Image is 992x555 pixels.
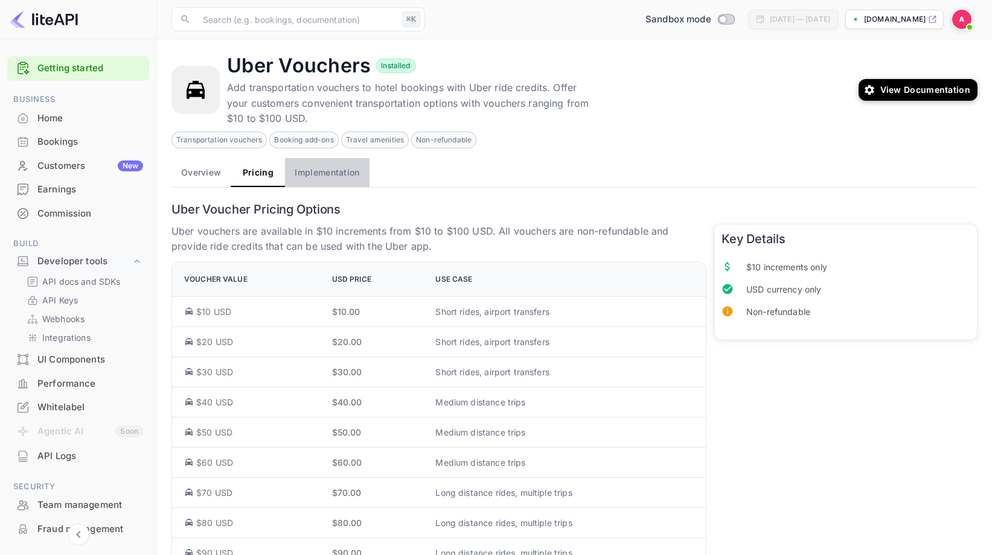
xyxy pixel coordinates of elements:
p: $ 10 .00 [332,305,417,318]
div: Team management [37,498,143,512]
p: $10 USD [196,305,231,318]
p: Medium distance trips [435,396,694,408]
div: New [118,160,143,171]
a: API docs and SDKs [27,275,139,288]
div: [DATE] — [DATE] [770,14,830,25]
p: Medium distance trips [435,456,694,469]
p: Long distance rides, multiple trips [435,486,694,499]
p: [DOMAIN_NAME] [864,14,926,25]
span: USD currency only [746,283,970,296]
div: Webhooks [22,310,144,328]
div: ⌘K [402,11,420,27]
a: Earnings [7,178,149,200]
p: $ 30 .00 [332,366,417,378]
div: Bookings [37,135,143,149]
p: $ 50 .00 [332,426,417,439]
p: Webhooks [42,312,85,325]
p: Add transportation vouchers to hotel bookings with Uber ride credits. Offer your customers conven... [227,80,589,127]
a: UI Components [7,348,149,370]
p: Short rides, airport transfers [435,335,694,348]
div: Developer tools [37,255,131,268]
p: $40 USD [196,396,233,408]
div: Home [37,112,143,125]
div: Performance [37,377,143,391]
div: Whitelabel [37,401,143,414]
p: Integrations [42,331,91,344]
p: Long distance rides, multiple trips [435,516,694,529]
h6: Key Details [722,232,970,246]
th: USD Price [322,262,426,297]
div: Customers [37,159,143,173]
div: Integrations [22,329,144,346]
p: $ 20 .00 [332,335,417,348]
button: Pricing [231,158,285,187]
div: UI Components [37,353,143,367]
p: $ 70 .00 [332,486,417,499]
p: $ 80 .00 [332,516,417,529]
a: Webhooks [27,312,139,325]
button: View Documentation [859,79,978,101]
p: Short rides, airport transfers [435,305,694,318]
a: Getting started [37,62,143,75]
div: CustomersNew [7,154,149,178]
a: Bookings [7,130,149,153]
div: Switch to Production mode [641,13,739,27]
div: API Keys [22,291,144,309]
img: Adyl Itto [952,10,971,29]
div: Getting started [7,56,149,81]
a: Performance [7,372,149,395]
span: Security [7,480,149,493]
a: Commission [7,202,149,224]
p: $30 USD [196,366,233,378]
p: Uber vouchers are available in $10 increments from $10 to $100 USD. All vouchers are non-refundab... [171,224,706,255]
p: API docs and SDKs [42,275,121,288]
p: Short rides, airport transfers [435,366,694,378]
button: Collapse navigation [68,524,89,545]
h4: Uber Vouchers [227,54,371,78]
div: Fraud management [37,522,143,536]
a: API Keys [27,294,139,306]
div: Earnings [37,183,143,197]
p: $ 60 .00 [332,456,417,469]
div: Earnings [7,178,149,201]
span: Installed [376,60,415,71]
div: Developer tools [7,251,149,272]
div: API Logs [7,445,149,468]
a: Integrations [27,331,139,344]
div: Commission [37,207,143,221]
span: Booking add-ons [270,135,338,145]
button: Implementation [285,158,369,187]
div: UI Components [7,348,149,372]
span: Travel amenities [342,135,408,145]
th: Voucher Value [172,262,322,297]
a: Whitelabel [7,396,149,418]
span: Business [7,93,149,106]
p: $20 USD [196,335,233,348]
a: API Logs [7,445,149,467]
span: Non-refundable [412,135,476,145]
div: Bookings [7,130,149,154]
p: $70 USD [196,486,232,499]
span: Transportation vouchers [172,135,266,145]
a: Fraud management [7,518,149,540]
div: Team management [7,493,149,517]
a: CustomersNew [7,154,149,177]
button: Overview [171,158,231,187]
a: Team management [7,493,149,516]
span: Build [7,237,149,250]
div: Home [7,107,149,130]
th: Use Case [426,262,706,297]
p: $60 USD [196,456,233,469]
p: Medium distance trips [435,426,694,439]
p: API Keys [42,294,78,306]
a: Home [7,107,149,129]
div: API Logs [37,449,143,463]
div: Whitelabel [7,396,149,419]
p: $80 USD [196,516,233,529]
h6: Uber Voucher Pricing Options [171,202,978,217]
p: $50 USD [196,426,232,439]
div: Fraud management [7,518,149,541]
input: Search (e.g. bookings, documentation) [196,7,397,31]
span: $10 increments only [746,261,970,273]
span: Sandbox mode [645,13,711,27]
